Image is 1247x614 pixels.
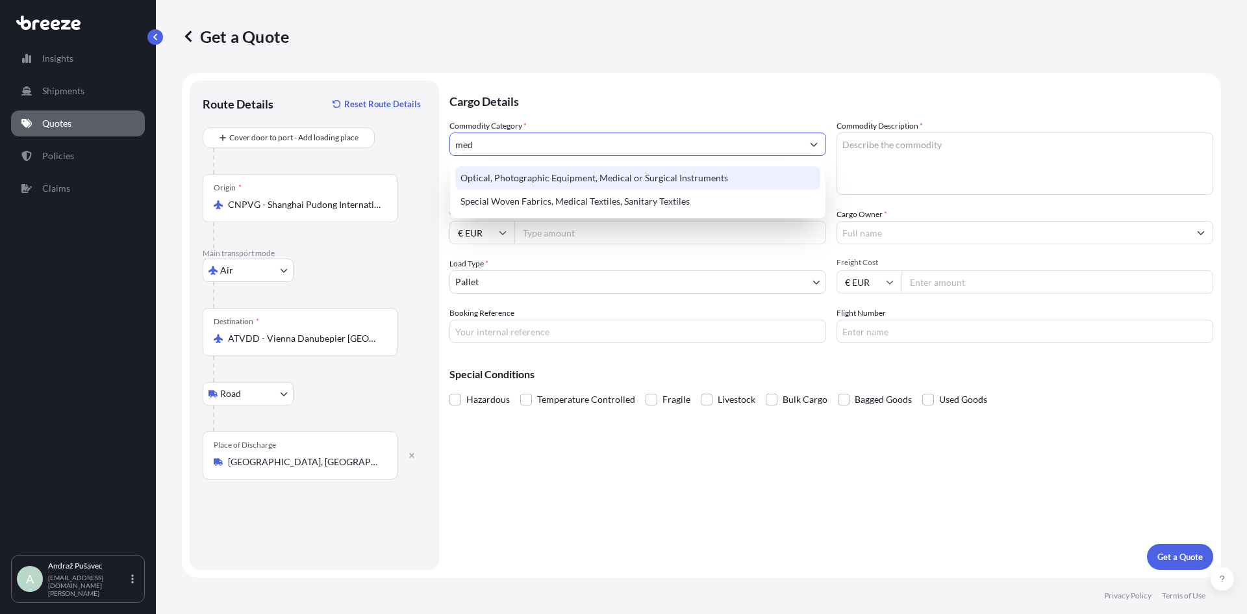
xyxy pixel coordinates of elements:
span: Cover door to port - Add loading place [229,131,359,144]
p: Special Conditions [449,369,1213,379]
label: Commodity Category [449,120,527,133]
span: A [26,572,34,585]
p: Get a Quote [1157,550,1203,563]
input: Full name [837,221,1189,244]
input: Enter amount [901,270,1213,294]
span: Pallet [455,275,479,288]
p: Andraž Pušavec [48,561,129,571]
p: Cargo Details [449,81,1213,120]
label: Commodity Description [837,120,923,133]
div: Suggestions [455,166,820,213]
p: Claims [42,182,70,195]
p: Policies [42,149,74,162]
span: Livestock [718,390,755,409]
input: Destination [228,332,381,345]
input: Place of Discharge [228,455,381,468]
button: Select transport [203,259,294,282]
div: Special Woven Fabrics, Medical Textiles, Sanitary Textiles [455,190,820,213]
input: Your internal reference [449,320,826,343]
span: Air [220,264,233,277]
p: Reset Route Details [344,97,421,110]
button: Select transport [203,382,294,405]
span: Fragile [662,390,690,409]
span: Used Goods [939,390,987,409]
input: Select a commodity type [450,133,802,156]
p: Route Details [203,96,273,112]
button: Show suggestions [802,133,825,156]
div: Origin [214,183,242,193]
p: Insights [42,52,73,65]
span: Hazardous [466,390,510,409]
p: Terms of Use [1162,591,1205,601]
div: Optical, Photographic Equipment, Medical or Surgical Instruments [455,166,820,190]
p: [EMAIL_ADDRESS][DOMAIN_NAME][PERSON_NAME] [48,574,129,597]
p: Main transport mode [203,248,426,259]
span: Commodity Value [449,208,826,218]
span: Bulk Cargo [783,390,827,409]
label: Booking Reference [449,307,514,320]
label: Cargo Owner [837,208,887,221]
button: Show suggestions [1189,221,1213,244]
div: Destination [214,316,259,327]
span: Load Type [449,257,488,270]
input: Enter name [837,320,1213,343]
p: Get a Quote [182,26,289,47]
div: Place of Discharge [214,440,276,450]
input: Origin [228,198,381,211]
label: Flight Number [837,307,886,320]
span: Road [220,387,241,400]
span: Bagged Goods [855,390,912,409]
p: Shipments [42,84,84,97]
p: Privacy Policy [1104,591,1152,601]
span: Freight Cost [837,257,1213,268]
p: Quotes [42,117,71,130]
span: Temperature Controlled [537,390,635,409]
input: Type amount [514,221,826,244]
